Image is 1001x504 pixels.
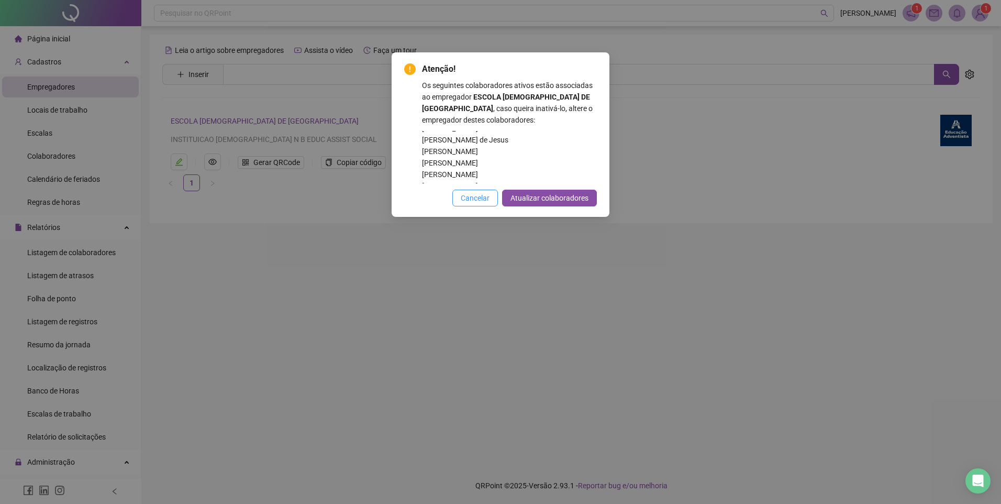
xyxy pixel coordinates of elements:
button: Atualizar colaboradores [502,190,597,206]
span: exclamation-circle [404,63,416,75]
span: ESCOLA [DEMOGRAPHIC_DATA] DE [GEOGRAPHIC_DATA] [422,93,590,113]
span: Cancelar [461,192,490,204]
div: Os seguintes colaboradores ativos estão associadas ao empregador , caso queira inativá-lo, altere... [422,80,597,183]
div: [PERSON_NAME] [422,157,597,169]
span: Atenção! [422,64,455,74]
div: [PERSON_NAME] [422,169,597,180]
span: Atualizar colaboradores [510,192,588,204]
button: Cancelar [452,190,498,206]
div: [PERSON_NAME] [422,180,597,192]
div: [PERSON_NAME] de Jesus [422,134,597,146]
div: [PERSON_NAME] [422,146,597,157]
div: Open Intercom Messenger [965,468,991,494]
